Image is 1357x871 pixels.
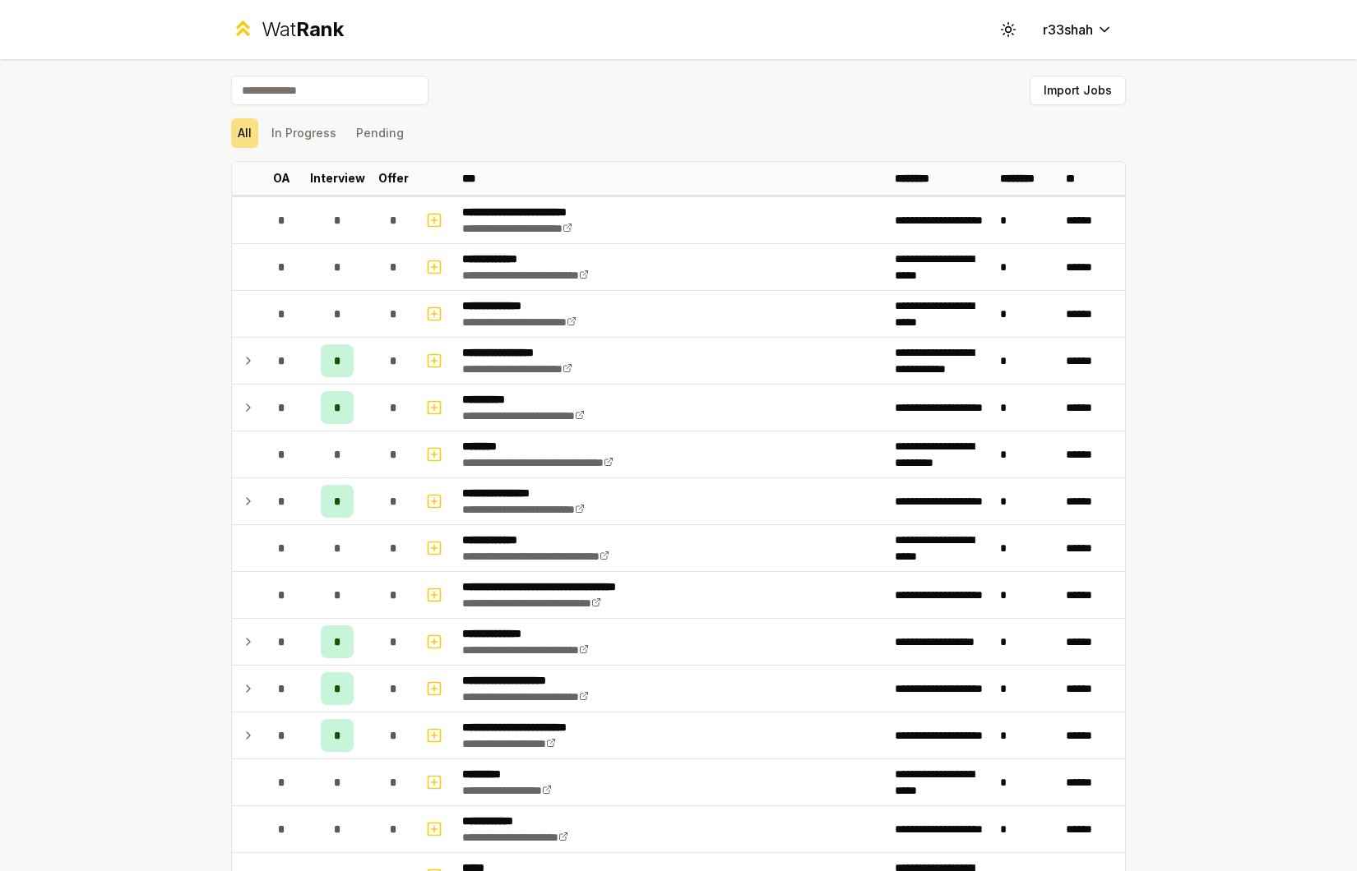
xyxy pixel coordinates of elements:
[1030,76,1126,105] button: Import Jobs
[231,118,258,148] button: All
[273,170,290,187] p: OA
[265,118,343,148] button: In Progress
[296,17,344,41] span: Rank
[378,170,409,187] p: Offer
[1043,20,1093,39] span: r33shah
[231,16,344,43] a: WatRank
[350,118,410,148] button: Pending
[310,170,365,187] p: Interview
[262,16,344,43] div: Wat
[1030,15,1126,44] button: r33shah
